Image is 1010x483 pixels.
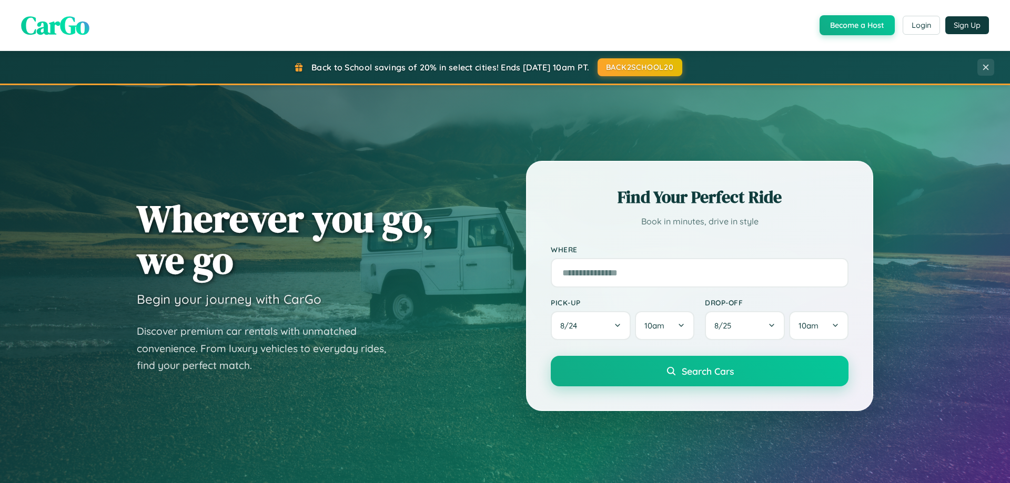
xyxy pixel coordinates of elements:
h3: Begin your journey with CarGo [137,291,321,307]
p: Book in minutes, drive in style [551,214,849,229]
button: BACK2SCHOOL20 [598,58,682,76]
button: 8/24 [551,311,631,340]
button: Sign Up [945,16,989,34]
span: 8 / 24 [560,321,582,331]
button: 10am [635,311,694,340]
span: CarGo [21,8,89,43]
span: 10am [644,321,664,331]
button: Become a Host [820,15,895,35]
span: 10am [799,321,819,331]
span: 8 / 25 [714,321,736,331]
span: Search Cars [682,365,734,377]
label: Pick-up [551,298,694,307]
button: Search Cars [551,356,849,386]
button: Login [903,16,940,35]
span: Back to School savings of 20% in select cities! Ends [DATE] 10am PT. [311,62,589,73]
button: 10am [789,311,849,340]
h2: Find Your Perfect Ride [551,186,849,209]
p: Discover premium car rentals with unmatched convenience. From luxury vehicles to everyday rides, ... [137,323,400,374]
button: 8/25 [705,311,785,340]
label: Drop-off [705,298,849,307]
label: Where [551,245,849,254]
h1: Wherever you go, we go [137,198,433,281]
